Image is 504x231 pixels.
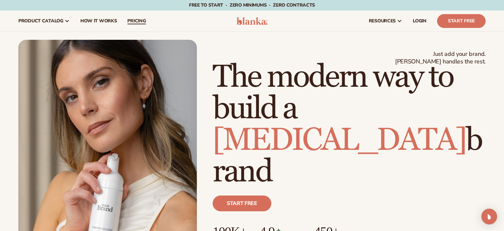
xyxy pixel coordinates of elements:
span: Free to start · ZERO minimums · ZERO contracts [189,2,315,8]
span: How It Works [80,18,117,24]
h1: The modern way to build a brand [213,61,486,188]
span: pricing [127,18,146,24]
a: product catalog [13,11,75,32]
div: Open Intercom Messenger [481,209,497,224]
a: How It Works [75,11,122,32]
span: [MEDICAL_DATA] [213,121,466,159]
span: resources [369,18,396,24]
span: LOGIN [413,18,427,24]
a: Start Free [437,14,486,28]
a: pricing [122,11,151,32]
img: logo [237,17,268,25]
span: product catalog [18,18,63,24]
a: LOGIN [408,11,432,32]
span: Just add your brand. [PERSON_NAME] handles the rest. [395,50,486,66]
a: Start free [213,196,271,211]
a: resources [364,11,408,32]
